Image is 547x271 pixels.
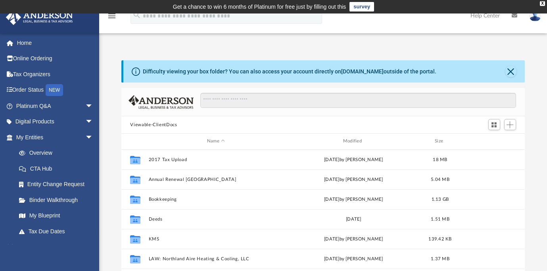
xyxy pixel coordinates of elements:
div: NEW [46,84,63,96]
a: Binder Walkthrough [11,192,105,208]
a: Overview [11,145,105,161]
a: CTA Hub [11,161,105,177]
div: [DATE] by [PERSON_NAME] [286,176,421,183]
button: Close [505,66,516,77]
span: arrow_drop_down [85,114,101,130]
a: Entity Change Request [11,177,105,192]
span: 5.04 MB [431,177,450,181]
div: Size [424,138,456,145]
a: Platinum Q&Aarrow_drop_down [6,98,105,114]
a: Online Ordering [6,51,105,67]
a: Home [6,35,105,51]
a: My Blueprint [11,208,101,224]
img: User Pic [529,10,541,21]
a: Tax Organizers [6,66,105,82]
a: My Entitiesarrow_drop_down [6,129,105,145]
a: Digital Productsarrow_drop_down [6,114,105,130]
div: [DATE] [286,215,421,223]
div: id [460,138,515,145]
img: Anderson Advisors Platinum Portal [4,10,75,25]
a: Tax Due Dates [11,223,105,239]
button: LAW: Northland Aire Heating & Cooling, LLC [149,256,283,261]
div: Get a chance to win 6 months of Platinum for free just by filling out this [173,2,346,12]
span: arrow_drop_down [85,98,101,114]
div: [DATE] by [PERSON_NAME] [286,156,421,163]
button: Bookkeeping [149,197,283,202]
div: [DATE] by [PERSON_NAME] [286,235,421,242]
button: Deeds [149,217,283,222]
div: Name [148,138,283,145]
div: Modified [286,138,421,145]
button: 2017 Tax Upload [149,157,283,162]
div: id [125,138,145,145]
a: survey [349,2,374,12]
a: [DOMAIN_NAME] [341,68,384,75]
i: search [132,11,141,19]
div: close [540,1,545,6]
button: KMS [149,236,283,242]
span: arrow_drop_down [85,239,101,256]
span: 1.13 GB [432,197,449,201]
div: [DATE] by [PERSON_NAME] [286,255,421,262]
span: 139.42 KB [429,236,452,241]
span: 1.37 MB [431,256,450,261]
span: 18 MB [433,157,447,161]
a: menu [107,15,117,21]
a: Order StatusNEW [6,82,105,98]
a: My Anderson Teamarrow_drop_down [6,239,101,255]
button: Annual Renewal [GEOGRAPHIC_DATA] [149,177,283,182]
span: arrow_drop_down [85,129,101,146]
i: menu [107,11,117,21]
div: Difficulty viewing your box folder? You can also access your account directly on outside of the p... [143,67,436,76]
input: Search files and folders [200,93,516,108]
div: [DATE] by [PERSON_NAME] [286,196,421,203]
span: 1.51 MB [431,217,450,221]
button: Add [504,119,516,130]
button: Switch to Grid View [488,119,500,130]
button: Viewable-ClientDocs [130,121,177,129]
